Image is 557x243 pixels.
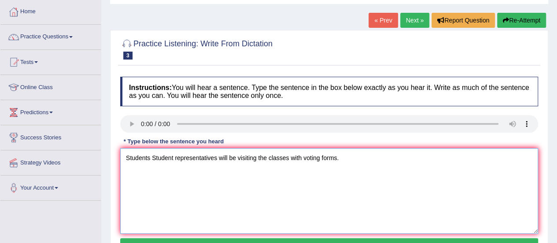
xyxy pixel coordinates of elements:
[129,84,172,91] b: Instructions:
[120,77,538,106] h4: You will hear a sentence. Type the sentence in the box below exactly as you hear it. Write as muc...
[123,52,133,60] span: 3
[400,13,429,28] a: Next »
[0,150,101,172] a: Strategy Videos
[0,50,101,72] a: Tests
[432,13,495,28] button: Report Question
[0,125,101,147] a: Success Stories
[0,25,101,47] a: Practice Questions
[497,13,546,28] button: Re-Attempt
[0,176,101,198] a: Your Account
[0,100,101,122] a: Predictions
[120,137,227,146] div: * Type below the sentence you heard
[369,13,398,28] a: « Prev
[120,37,273,60] h2: Practice Listening: Write From Dictation
[0,75,101,97] a: Online Class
